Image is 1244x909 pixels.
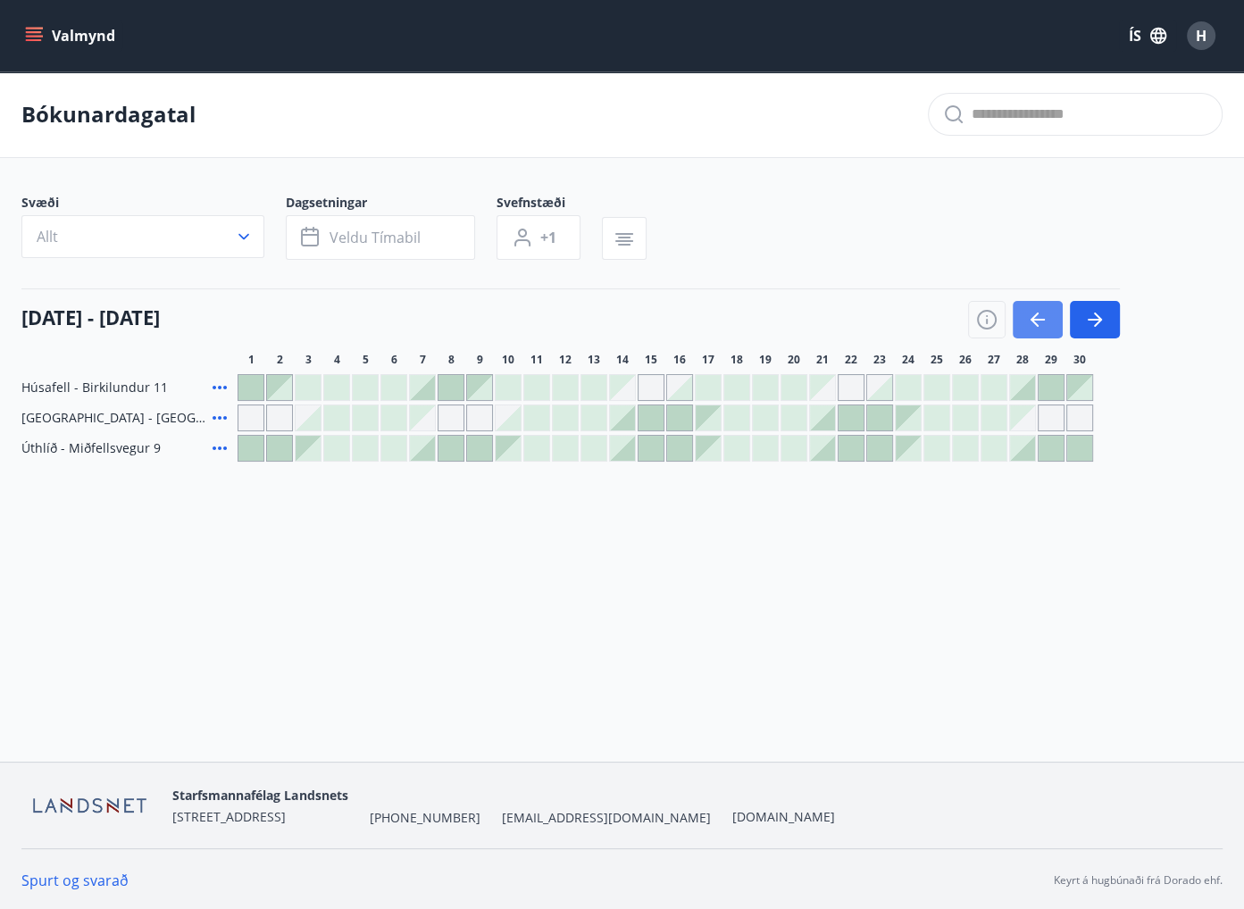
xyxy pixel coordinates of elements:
[702,353,714,367] span: 17
[286,194,497,215] span: Dagsetningar
[1073,353,1086,367] span: 30
[873,353,886,367] span: 23
[530,353,543,367] span: 11
[448,353,455,367] span: 8
[21,194,286,215] span: Svæði
[816,353,829,367] span: 21
[502,353,514,367] span: 10
[21,99,196,129] p: Bókunardagatal
[266,404,293,431] div: Gráir dagar eru ekki bókanlegir
[172,808,286,825] span: [STREET_ADDRESS]
[21,20,122,52] button: menu
[809,374,836,401] div: Gráir dagar eru ekki bókanlegir
[645,353,657,367] span: 15
[931,353,943,367] span: 25
[21,215,264,258] button: Allt
[172,787,347,804] span: Starfsmannafélag Landsnets
[1196,26,1206,46] span: H
[238,404,264,431] div: Gráir dagar eru ekki bókanlegir
[438,404,464,431] div: Gráir dagar eru ekki bókanlegir
[501,809,710,827] span: [EMAIL_ADDRESS][DOMAIN_NAME]
[1054,872,1223,888] p: Keyrt á hugbúnaði frá Dorado ehf.
[788,353,800,367] span: 20
[21,871,129,890] a: Spurt og svarað
[21,304,160,330] h4: [DATE] - [DATE]
[731,808,834,825] a: [DOMAIN_NAME]
[1009,404,1036,431] div: Gráir dagar eru ekki bókanlegir
[540,228,556,247] span: +1
[1016,353,1029,367] span: 28
[277,353,283,367] span: 2
[497,194,602,215] span: Svefnstæði
[731,353,743,367] span: 18
[477,353,483,367] span: 9
[588,353,600,367] span: 13
[21,787,158,825] img: F8tEiQha8Un3Ar3CAbbmu1gOVkZAt1bcWyF3CjFc.png
[988,353,1000,367] span: 27
[420,353,426,367] span: 7
[37,227,58,246] span: Allt
[1180,14,1223,57] button: H
[409,404,436,431] div: Gráir dagar eru ekki bókanlegir
[838,374,864,401] div: Gráir dagar eru ekki bókanlegir
[21,409,205,427] span: [GEOGRAPHIC_DATA] - [GEOGRAPHIC_DATA] 50
[959,353,972,367] span: 26
[248,353,255,367] span: 1
[369,809,480,827] span: [PHONE_NUMBER]
[21,439,161,457] span: Úthlíð - Miðfellsvegur 9
[286,215,475,260] button: Veldu tímabil
[1045,353,1057,367] span: 29
[609,374,636,401] div: Gráir dagar eru ekki bókanlegir
[902,353,914,367] span: 24
[391,353,397,367] span: 6
[1119,20,1176,52] button: ÍS
[1038,404,1064,431] div: Gráir dagar eru ekki bókanlegir
[1066,404,1093,431] div: Gráir dagar eru ekki bókanlegir
[616,353,629,367] span: 14
[497,215,580,260] button: +1
[21,379,168,396] span: Húsafell - Birkilundur 11
[845,353,857,367] span: 22
[559,353,572,367] span: 12
[466,404,493,431] div: Gráir dagar eru ekki bókanlegir
[759,353,772,367] span: 19
[330,228,421,247] span: Veldu tímabil
[638,374,664,401] div: Gráir dagar eru ekki bókanlegir
[334,353,340,367] span: 4
[363,353,369,367] span: 5
[305,353,312,367] span: 3
[673,353,686,367] span: 16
